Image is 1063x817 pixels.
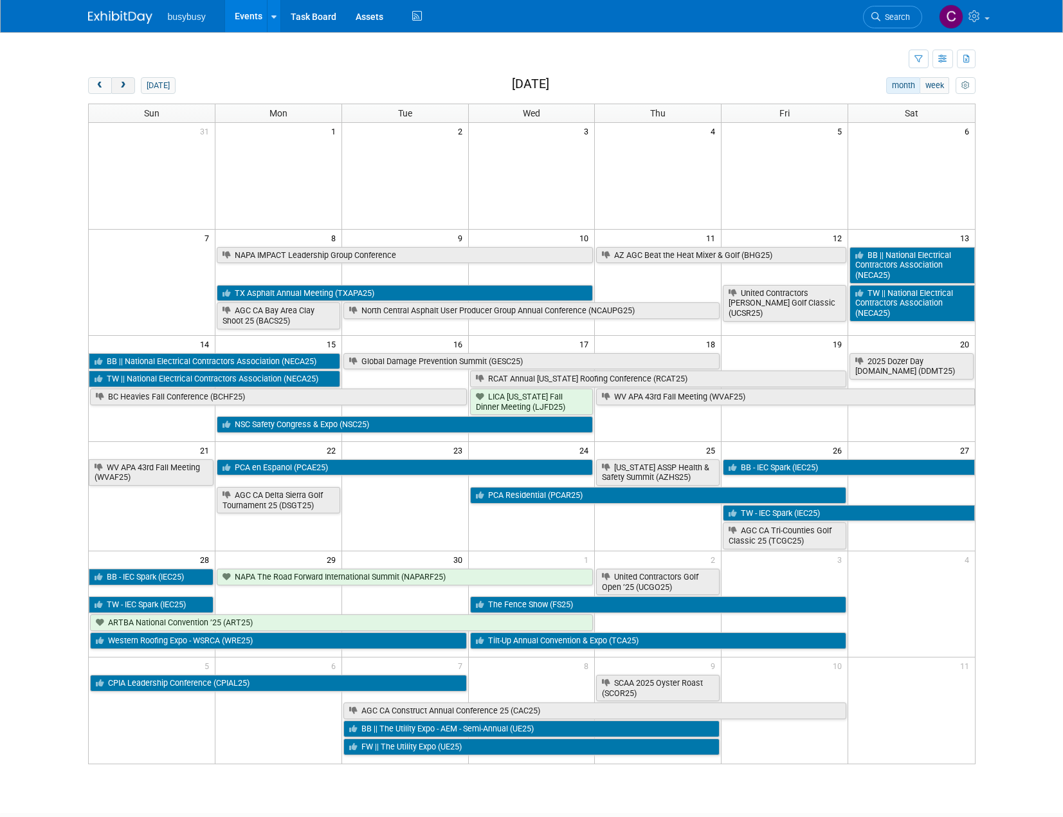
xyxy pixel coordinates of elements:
span: 17 [578,336,594,352]
a: WV APA 43rd Fall Meeting (WVAF25) [89,459,214,486]
span: 10 [831,657,848,674]
a: FW || The Utility Expo (UE25) [343,739,720,755]
a: PCA en Espanol (PCAE25) [217,459,594,476]
span: 1 [583,551,594,567]
a: AGC CA Delta Sierra Golf Tournament 25 (DSGT25) [217,487,340,513]
span: Sun [144,108,159,118]
span: 10 [578,230,594,246]
span: Thu [650,108,666,118]
a: BB - IEC Spark (IEC25) [723,459,974,476]
span: 8 [330,230,341,246]
a: AGC CA Tri-Counties Golf Classic 25 (TCGC25) [723,522,846,549]
a: BB || The Utility Expo - AEM - Semi-Annual (UE25) [343,721,720,737]
span: 14 [199,336,215,352]
span: 5 [836,123,848,139]
a: TW || National Electrical Contractors Association (NECA25) [89,371,340,387]
span: 1 [330,123,341,139]
span: 9 [457,230,468,246]
span: 27 [959,442,975,458]
span: 31 [199,123,215,139]
span: 28 [199,551,215,567]
a: United Contractors [PERSON_NAME] Golf Classic (UCSR25) [723,285,846,322]
span: 16 [452,336,468,352]
a: RCAT Annual [US_STATE] Roofing Conference (RCAT25) [470,371,847,387]
button: month [886,77,920,94]
a: Search [863,6,922,28]
span: 26 [831,442,848,458]
span: 12 [831,230,848,246]
span: Search [880,12,910,22]
span: 13 [959,230,975,246]
span: 3 [583,123,594,139]
a: BB || National Electrical Contractors Association (NECA25) [849,247,974,284]
a: BC Heavies Fall Conference (BCHF25) [90,389,467,405]
span: 23 [452,442,468,458]
a: LICA [US_STATE] Fall Dinner Meeting (LJFD25) [470,389,594,415]
span: 11 [959,657,975,674]
button: week [920,77,949,94]
a: PCA Residential (PCAR25) [470,487,847,504]
a: TW - IEC Spark (IEC25) [89,596,214,613]
a: United Contractors Golf Open ’25 (UCGO25) [596,569,720,595]
span: 2 [457,123,468,139]
span: 8 [583,657,594,674]
span: 2 [709,551,721,567]
a: [US_STATE] ASSP Health & Safety Summit (AZHS25) [596,459,720,486]
a: 2025 Dozer Day [DOMAIN_NAME] (DDMT25) [849,353,973,380]
a: The Fence Show (FS25) [470,596,847,613]
span: 29 [325,551,341,567]
span: 6 [330,657,341,674]
button: next [111,77,135,94]
a: AGC CA Construct Annual Conference 25 (CAC25) [343,702,846,719]
a: NAPA IMPACT Leadership Group Conference [217,247,594,264]
button: prev [88,77,112,94]
span: 7 [457,657,468,674]
img: Collin Larson [939,5,963,29]
a: TW || National Electrical Contractors Association (NECA25) [849,285,974,322]
a: BB - IEC Spark (IEC25) [89,569,214,585]
a: BB || National Electrical Contractors Association (NECA25) [89,353,340,370]
span: 30 [452,551,468,567]
span: 18 [705,336,721,352]
span: 24 [578,442,594,458]
h2: [DATE] [512,77,549,91]
a: SCAA 2025 Oyster Roast (SCOR25) [596,675,720,701]
span: Wed [523,108,540,118]
a: NSC Safety Congress & Expo (NSC25) [217,416,594,433]
a: TX Asphalt Annual Meeting (TXAPA25) [217,285,594,302]
button: [DATE] [141,77,175,94]
a: TW - IEC Spark (IEC25) [723,505,974,522]
span: Sat [905,108,918,118]
a: ARTBA National Convention ’25 (ART25) [90,614,594,631]
span: 15 [325,336,341,352]
span: 4 [963,551,975,567]
span: 19 [831,336,848,352]
span: 3 [836,551,848,567]
span: 22 [325,442,341,458]
span: 20 [959,336,975,352]
span: 11 [705,230,721,246]
span: Mon [269,108,287,118]
a: CPIA Leadership Conference (CPIAL25) [90,675,467,692]
span: Tue [398,108,412,118]
a: AZ AGC Beat the Heat Mixer & Golf (BHG25) [596,247,846,264]
a: North Central Asphalt User Producer Group Annual Conference (NCAUPG25) [343,302,720,319]
a: Global Damage Prevention Summit (GESC25) [343,353,720,370]
span: 7 [203,230,215,246]
span: 5 [203,657,215,674]
a: NAPA The Road Forward International Summit (NAPARF25) [217,569,594,585]
img: ExhibitDay [88,11,152,24]
span: Fri [779,108,790,118]
i: Personalize Calendar [961,82,970,90]
span: 4 [709,123,721,139]
span: 25 [705,442,721,458]
a: Western Roofing Expo - WSRCA (WRE25) [90,632,467,649]
span: 9 [709,657,721,674]
span: busybusy [168,12,206,22]
span: 21 [199,442,215,458]
span: 6 [963,123,975,139]
a: WV APA 43rd Fall Meeting (WVAF25) [596,389,974,405]
button: myCustomButton [956,77,975,94]
a: AGC CA Bay Area Clay Shoot 25 (BACS25) [217,302,340,329]
a: Tilt-Up Annual Convention & Expo (TCA25) [470,632,847,649]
